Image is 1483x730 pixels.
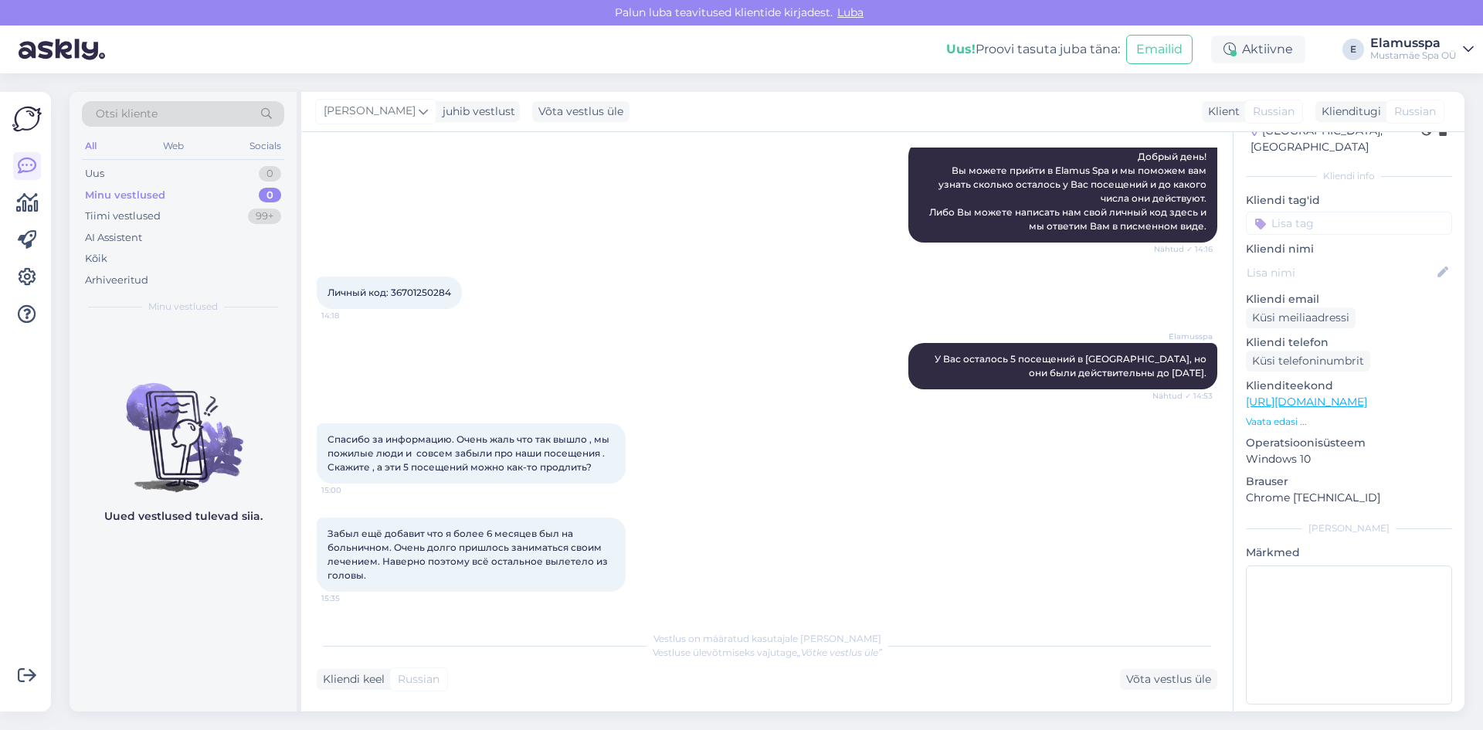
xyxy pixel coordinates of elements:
[1370,37,1457,49] div: Elamusspa
[1246,521,1452,535] div: [PERSON_NAME]
[1152,390,1213,402] span: Nähtud ✓ 14:53
[1246,395,1367,409] a: [URL][DOMAIN_NAME]
[797,647,882,658] i: „Võtke vestlus üle”
[1246,415,1452,429] p: Vaata edasi ...
[1246,169,1452,183] div: Kliendi info
[1246,474,1452,490] p: Brauser
[82,136,100,156] div: All
[1154,243,1213,255] span: Nähtud ✓ 14:16
[85,209,161,224] div: Tiimi vestlused
[1211,36,1305,63] div: Aktiivne
[85,230,142,246] div: AI Assistent
[148,300,218,314] span: Minu vestlused
[1246,451,1452,467] p: Windows 10
[1370,37,1474,62] a: ElamusspaMustamäe Spa OÜ
[946,40,1120,59] div: Proovi tasuta juba täna:
[85,188,165,203] div: Minu vestlused
[946,42,976,56] b: Uus!
[96,106,158,122] span: Otsi kliente
[1202,104,1240,120] div: Klient
[436,104,515,120] div: juhib vestlust
[1315,104,1381,120] div: Klienditugi
[532,101,630,122] div: Võta vestlus üle
[935,353,1209,379] span: У Вас осталось 5 посещений в [GEOGRAPHIC_DATA], но они были действительны до [DATE].
[321,310,379,321] span: 14:18
[246,136,284,156] div: Socials
[1246,334,1452,351] p: Kliendi telefon
[259,166,281,182] div: 0
[1246,307,1356,328] div: Küsi meiliaadressi
[1120,669,1217,690] div: Võta vestlus üle
[1342,39,1364,60] div: E
[321,592,379,604] span: 15:35
[12,104,42,134] img: Askly Logo
[327,433,612,473] span: Спасибо за информацию. Очень жаль что так вышло , мы пожилые люди и совсем забыли про наши посеще...
[833,5,868,19] span: Luba
[1246,545,1452,561] p: Märkmed
[653,633,881,644] span: Vestlus on määratud kasutajale [PERSON_NAME]
[160,136,187,156] div: Web
[1370,49,1457,62] div: Mustamäe Spa OÜ
[1155,331,1213,342] span: Elamusspa
[1246,490,1452,506] p: Chrome [TECHNICAL_ID]
[1394,104,1436,120] span: Russian
[653,647,882,658] span: Vestluse ülevõtmiseks vajutage
[248,209,281,224] div: 99+
[327,287,451,298] span: Личный код: 36701250284
[85,251,107,267] div: Kõik
[1246,241,1452,257] p: Kliendi nimi
[1246,351,1370,372] div: Küsi telefoninumbrit
[259,188,281,203] div: 0
[317,671,385,688] div: Kliendi keel
[1251,123,1421,155] div: [GEOGRAPHIC_DATA], [GEOGRAPHIC_DATA]
[1247,264,1434,281] input: Lisa nimi
[1246,435,1452,451] p: Operatsioonisüsteem
[70,355,297,494] img: No chats
[1126,35,1193,64] button: Emailid
[324,103,416,120] span: [PERSON_NAME]
[1253,104,1295,120] span: Russian
[321,484,379,496] span: 15:00
[327,528,610,581] span: Забыл ещё добавит что я более 6 месяцев был на больничном. Очень долго пришлось заниматься своим ...
[398,671,439,688] span: Russian
[1246,192,1452,209] p: Kliendi tag'id
[1246,212,1452,235] input: Lisa tag
[1246,291,1452,307] p: Kliendi email
[85,273,148,288] div: Arhiveeritud
[104,508,263,525] p: Uued vestlused tulevad siia.
[85,166,104,182] div: Uus
[1246,378,1452,394] p: Klienditeekond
